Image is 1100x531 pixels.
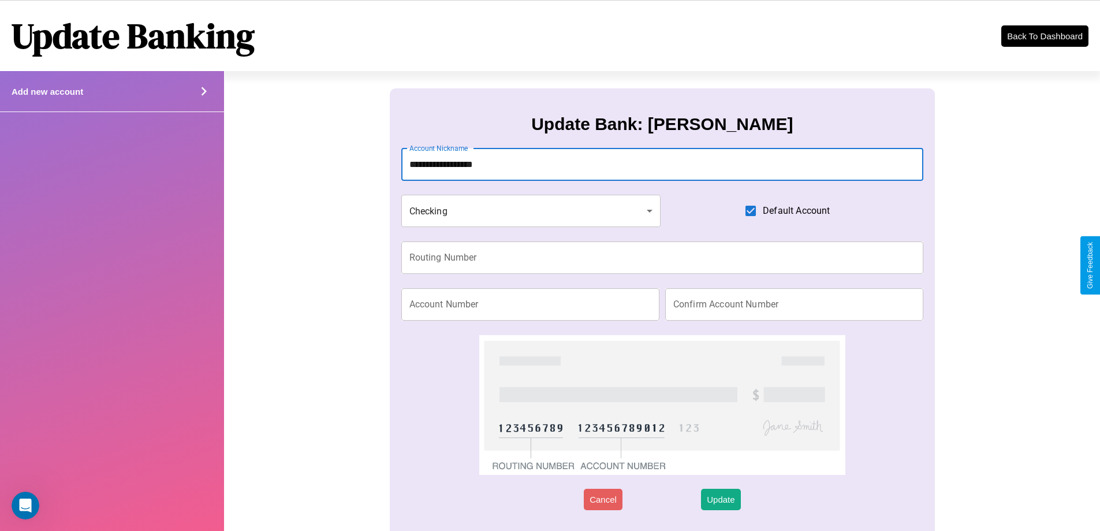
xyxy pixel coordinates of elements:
iframe: Intercom live chat [12,492,39,519]
h4: Add new account [12,87,83,96]
h3: Update Bank: [PERSON_NAME] [531,114,793,134]
img: check [479,335,845,475]
label: Account Nickname [409,143,468,153]
h1: Update Banking [12,12,255,60]
div: Checking [401,195,661,227]
span: Default Account [763,204,830,218]
div: Give Feedback [1086,242,1094,289]
button: Back To Dashboard [1001,25,1088,47]
button: Update [701,489,740,510]
button: Cancel [584,489,622,510]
